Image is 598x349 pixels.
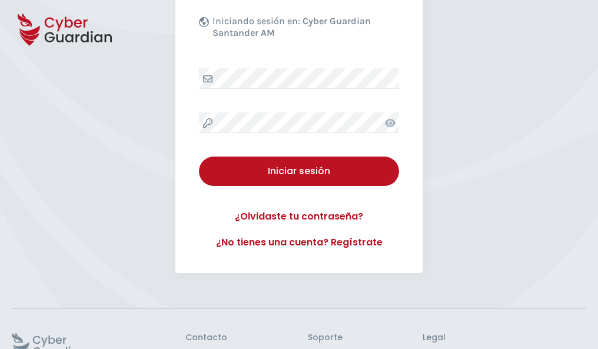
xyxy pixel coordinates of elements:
h3: Soporte [308,333,343,343]
a: ¿Olvidaste tu contraseña? [199,210,399,224]
button: Iniciar sesión [199,157,399,186]
h3: Contacto [185,333,227,343]
div: Iniciar sesión [208,164,390,178]
h3: Legal [423,333,586,343]
a: ¿No tienes una cuenta? Regístrate [199,235,399,250]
